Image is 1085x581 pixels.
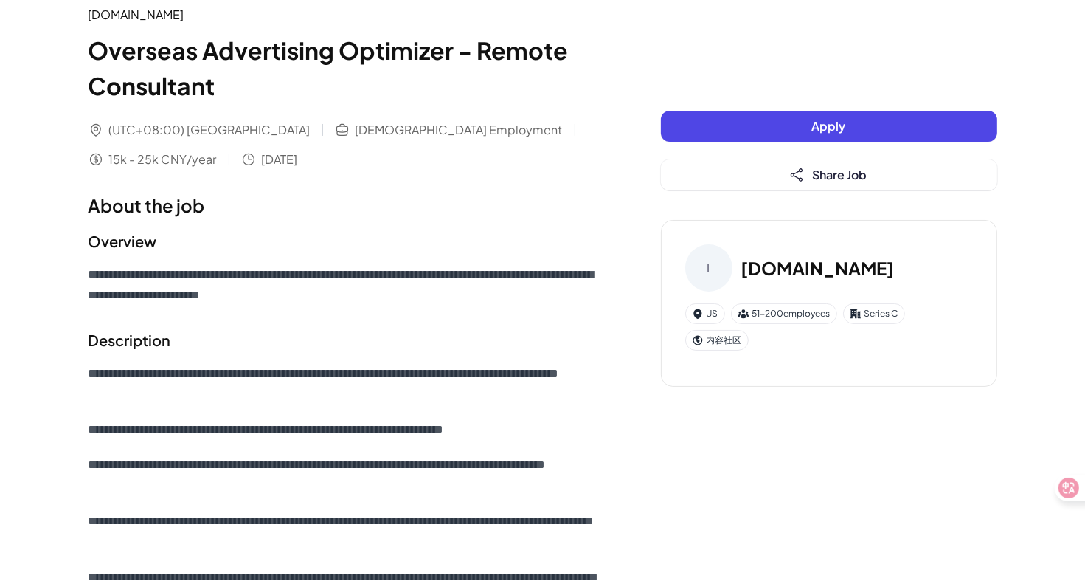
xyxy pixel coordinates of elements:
span: [DEMOGRAPHIC_DATA] Employment [356,121,563,139]
h2: Description [89,329,602,351]
span: [DATE] [262,151,298,168]
span: Share Job [813,167,867,182]
button: Apply [661,111,997,142]
h3: [DOMAIN_NAME] [741,255,895,281]
div: US [685,303,725,324]
span: Apply [812,118,846,134]
h1: About the job [89,192,602,219]
div: Series C [843,303,905,324]
div: 内容社区 [685,330,749,351]
span: 15k - 25k CNY/year [109,151,217,168]
h2: Overview [89,230,602,252]
span: (UTC+08:00) [GEOGRAPHIC_DATA] [109,121,311,139]
button: Share Job [661,159,997,190]
h1: Overseas Advertising Optimizer - Remote Consultant [89,32,602,103]
div: [DOMAIN_NAME] [89,6,602,24]
div: 51-200 employees [731,303,837,324]
div: I [685,244,732,292]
